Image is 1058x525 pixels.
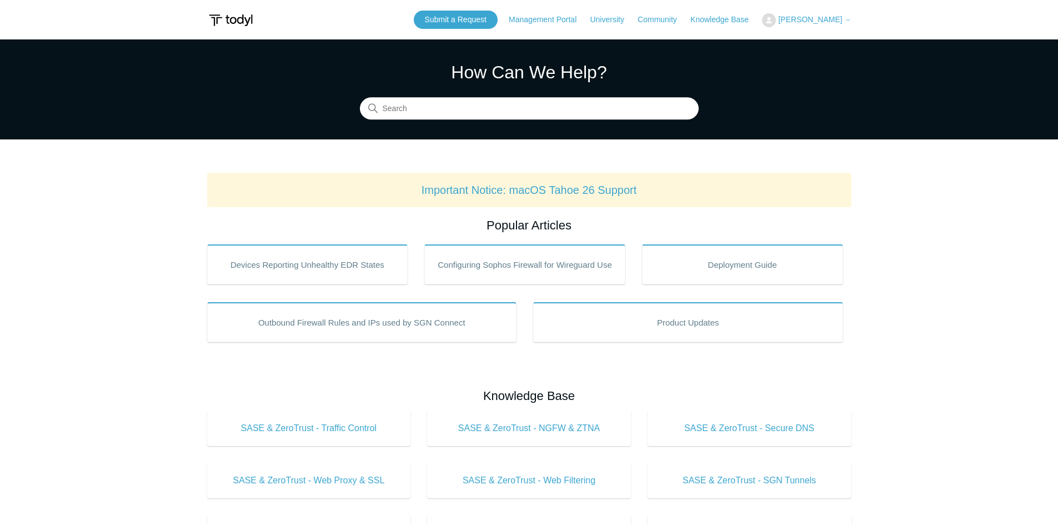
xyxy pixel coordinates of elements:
img: Todyl Support Center Help Center home page [207,10,254,31]
a: SASE & ZeroTrust - Web Filtering [427,463,631,498]
a: Knowledge Base [690,14,760,26]
h1: How Can We Help? [360,59,699,86]
h2: Popular Articles [207,216,851,234]
a: Product Updates [533,302,843,342]
h2: Knowledge Base [207,387,851,405]
a: Configuring Sophos Firewall for Wireguard Use [424,244,625,284]
a: Submit a Request [414,11,498,29]
span: SASE & ZeroTrust - Web Proxy & SSL [224,474,394,487]
a: University [590,14,635,26]
a: SASE & ZeroTrust - Traffic Control [207,411,411,446]
a: SASE & ZeroTrust - NGFW & ZTNA [427,411,631,446]
span: SASE & ZeroTrust - Secure DNS [664,422,835,435]
a: Community [638,14,688,26]
span: SASE & ZeroTrust - Web Filtering [444,474,614,487]
a: Deployment Guide [642,244,843,284]
a: SASE & ZeroTrust - SGN Tunnels [648,463,851,498]
span: SASE & ZeroTrust - SGN Tunnels [664,474,835,487]
span: SASE & ZeroTrust - Traffic Control [224,422,394,435]
button: [PERSON_NAME] [762,13,851,27]
span: [PERSON_NAME] [778,15,842,24]
a: Devices Reporting Unhealthy EDR States [207,244,408,284]
input: Search [360,98,699,120]
a: SASE & ZeroTrust - Secure DNS [648,411,851,446]
a: Important Notice: macOS Tahoe 26 Support [422,184,637,196]
span: SASE & ZeroTrust - NGFW & ZTNA [444,422,614,435]
a: Outbound Firewall Rules and IPs used by SGN Connect [207,302,517,342]
a: Management Portal [509,14,588,26]
a: SASE & ZeroTrust - Web Proxy & SSL [207,463,411,498]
